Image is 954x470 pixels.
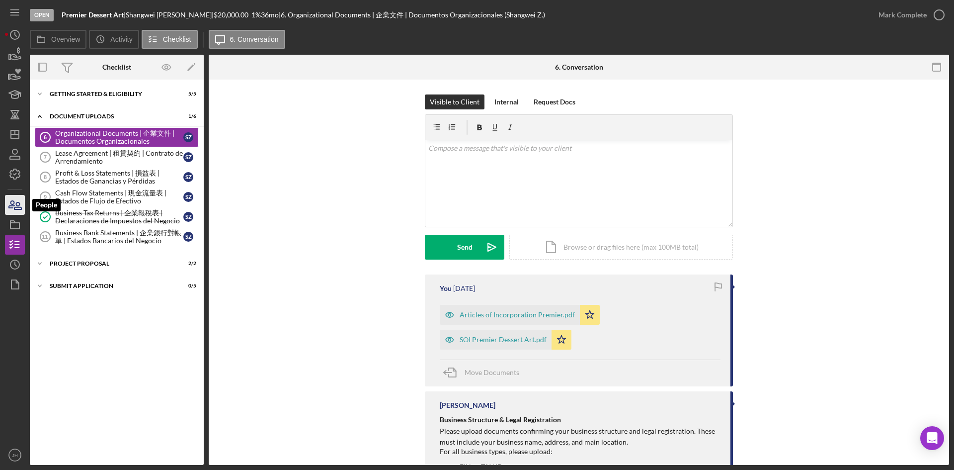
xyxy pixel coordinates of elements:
[126,11,214,19] div: Shangwei [PERSON_NAME] |
[142,30,198,49] button: Checklist
[55,229,183,245] div: Business Bank Statements | 企業銀行對帳單 | Estados Bancarios del Negocio
[878,5,927,25] div: Mark Complete
[209,30,285,49] button: 6. Conversation
[183,172,193,182] div: S Z
[183,132,193,142] div: S Z
[62,11,126,19] div: |
[102,63,131,71] div: Checklist
[440,305,600,325] button: Articles of Incorporation Premier.pdf
[44,134,47,140] tspan: 6
[110,35,132,43] label: Activity
[251,11,261,19] div: 1 %
[44,174,47,180] tspan: 8
[50,283,171,289] div: Submit Application
[430,94,479,109] div: Visible to Client
[178,91,196,97] div: 5 / 5
[30,9,54,21] div: Open
[869,5,949,25] button: Mark Complete
[183,212,193,222] div: S Z
[440,415,561,424] strong: Business Structure & Legal Registration
[89,30,139,49] button: Activity
[35,207,199,227] a: Business Tax Returns | 企業報稅表 | Declaraciones de Impuestos del NegocioSZ
[460,336,547,344] div: SOI Premier Dessert Art.pdf
[44,154,47,160] tspan: 7
[494,94,519,109] div: Internal
[178,283,196,289] div: 0 / 5
[440,448,720,456] div: For all business types, please upload:
[35,147,199,167] a: 7Lease Agreement | 租賃契約 | Contrato de ArrendamientoSZ
[555,63,603,71] div: 6. Conversation
[178,113,196,119] div: 1 / 6
[460,311,575,319] div: Articles of Incorporation Premier.pdf
[35,127,199,147] a: 6Organizational Documents | 企業文件 | Documentos OrganizacionalesSZ
[489,94,524,109] button: Internal
[62,10,124,19] b: Premier Dessert Art
[178,261,196,267] div: 2 / 2
[51,35,80,43] label: Overview
[261,11,279,19] div: 36 mo
[465,368,519,376] span: Move Documents
[55,169,183,185] div: Profit & Loss Statements | 損益表 | Estados de Ganancias y Pérdidas
[50,91,171,97] div: Getting Started & Eligibility
[279,11,545,19] div: | 6. Organizational Documents | 企業文件 | Documentos Organizacionales (Shangwei Z.)
[920,426,944,450] div: Open Intercom Messenger
[35,187,199,207] a: 9Cash Flow Statements | 現金流量表 | Estados de Flujo de EfectivoSZ
[183,232,193,242] div: S Z
[453,284,475,292] time: 2025-08-08 20:15
[425,94,484,109] button: Visible to Client
[440,426,720,448] p: Please upload documents confirming your business structure and legal registration. These must inc...
[440,401,495,409] div: [PERSON_NAME]
[30,30,86,49] button: Overview
[55,149,183,165] div: Lease Agreement | 租賃契約 | Contrato de Arrendamiento
[44,194,47,200] tspan: 9
[425,235,504,260] button: Send
[230,35,279,43] label: 6. Conversation
[35,167,199,187] a: 8Profit & Loss Statements | 損益表 | Estados de Ganancias y PérdidasSZ
[55,129,183,145] div: Organizational Documents | 企業文件 | Documentos Organizacionales
[12,453,18,458] text: JH
[183,152,193,162] div: S Z
[163,35,191,43] label: Checklist
[55,209,183,225] div: Business Tax Returns | 企業報稅表 | Declaraciones de Impuestos del Negocio
[5,445,25,465] button: JH
[50,261,171,267] div: Project Proposal
[529,94,580,109] button: Request Docs
[50,113,171,119] div: Document Uploads
[214,11,251,19] div: $20,000.00
[457,235,473,260] div: Send
[440,284,452,292] div: You
[35,227,199,247] a: 11Business Bank Statements | 企業銀行對帳單 | Estados Bancarios del NegocioSZ
[440,330,571,350] button: SOI Premier Dessert Art.pdf
[42,234,48,240] tspan: 11
[440,360,529,385] button: Move Documents
[55,189,183,205] div: Cash Flow Statements | 現金流量表 | Estados de Flujo de Efectivo
[534,94,575,109] div: Request Docs
[183,192,193,202] div: S Z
